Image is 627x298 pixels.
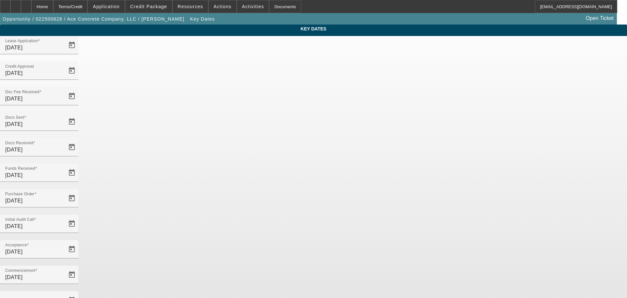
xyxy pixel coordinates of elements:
mat-label: Funds Received [5,167,35,171]
button: Activities [237,0,269,13]
button: Key Dates [188,13,217,25]
button: Actions [209,0,236,13]
button: Open calendar [65,268,78,281]
a: Open Ticket [583,13,616,24]
button: Open calendar [65,217,78,230]
button: Open calendar [65,39,78,52]
mat-label: Initial Audit Call [5,218,34,222]
mat-label: Doc Fee Received [5,90,40,94]
button: Open calendar [65,90,78,103]
span: Application [93,4,120,9]
span: Actions [214,4,232,9]
mat-label: Purchase Order [5,192,35,196]
mat-label: Lease Application [5,39,38,43]
mat-label: Commencement [5,269,36,273]
span: Key Dates [5,26,622,31]
button: Resources [173,0,208,13]
button: Application [88,0,124,13]
mat-label: Docs Received [5,141,33,145]
mat-label: Docs Sent [5,115,24,120]
button: Open calendar [65,243,78,256]
span: Key Dates [190,16,215,22]
span: Credit Package [130,4,167,9]
span: Opportunity / 022500628 / Ace Concrete Company, LLC / [PERSON_NAME] [3,16,185,22]
span: Activities [242,4,264,9]
button: Open calendar [65,64,78,77]
button: Open calendar [65,166,78,179]
button: Open calendar [65,115,78,128]
button: Open calendar [65,192,78,205]
button: Credit Package [125,0,172,13]
button: Open calendar [65,141,78,154]
span: Resources [178,4,203,9]
mat-label: Acceptance [5,243,27,247]
mat-label: Credit Approval [5,64,34,69]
